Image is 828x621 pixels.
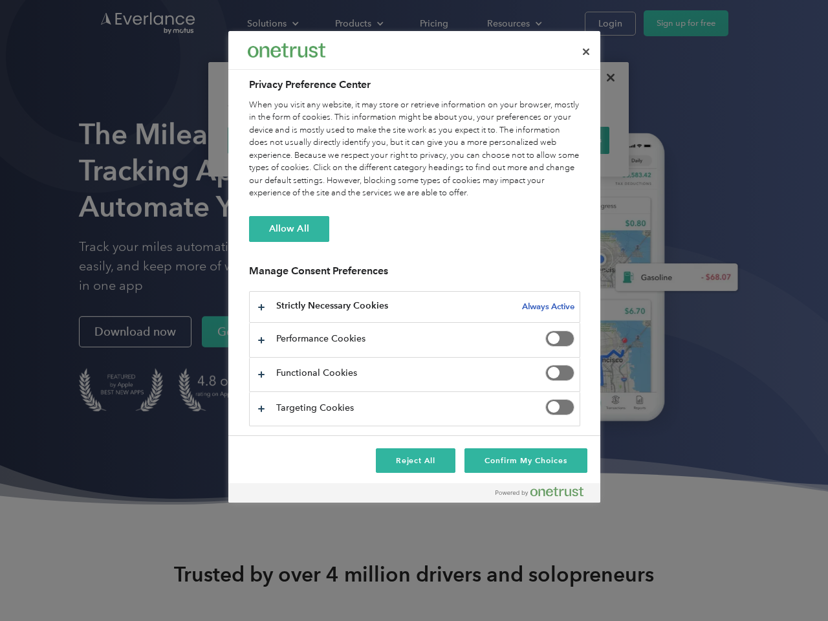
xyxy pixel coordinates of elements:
[248,43,325,57] img: Everlance
[249,216,329,242] button: Allow All
[464,448,587,473] button: Confirm My Choices
[248,38,325,63] div: Everlance
[249,77,580,93] h2: Privacy Preference Center
[496,486,594,503] a: Powered by OneTrust Opens in a new Tab
[572,38,600,66] button: Close
[496,486,583,497] img: Powered by OneTrust Opens in a new Tab
[249,99,580,200] div: When you visit any website, it may store or retrieve information on your browser, mostly in the f...
[376,448,456,473] button: Reject All
[228,31,600,503] div: Preference center
[249,265,580,285] h3: Manage Consent Preferences
[228,31,600,503] div: Privacy Preference Center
